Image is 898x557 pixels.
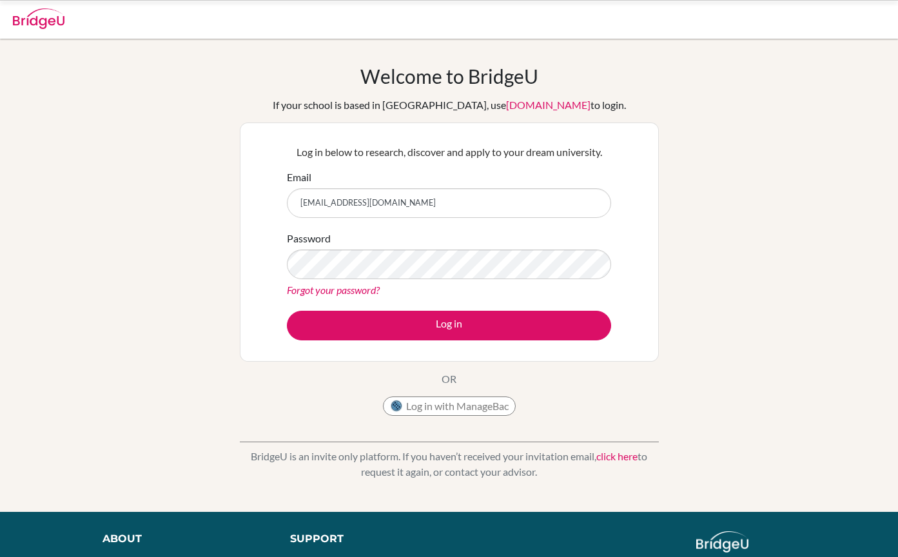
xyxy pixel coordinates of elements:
[290,531,436,547] div: Support
[383,396,516,416] button: Log in with ManageBac
[273,97,626,113] div: If your school is based in [GEOGRAPHIC_DATA], use to login.
[287,231,331,246] label: Password
[102,531,261,547] div: About
[596,450,638,462] a: click here
[287,311,611,340] button: Log in
[13,8,64,29] img: Bridge-U
[442,371,456,387] p: OR
[360,64,538,88] h1: Welcome to BridgeU
[287,170,311,185] label: Email
[287,284,380,296] a: Forgot your password?
[240,449,659,480] p: BridgeU is an invite only platform. If you haven’t received your invitation email, to request it ...
[506,99,591,111] a: [DOMAIN_NAME]
[287,144,611,160] p: Log in below to research, discover and apply to your dream university.
[696,531,748,552] img: logo_white@2x-f4f0deed5e89b7ecb1c2cc34c3e3d731f90f0f143d5ea2071677605dd97b5244.png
